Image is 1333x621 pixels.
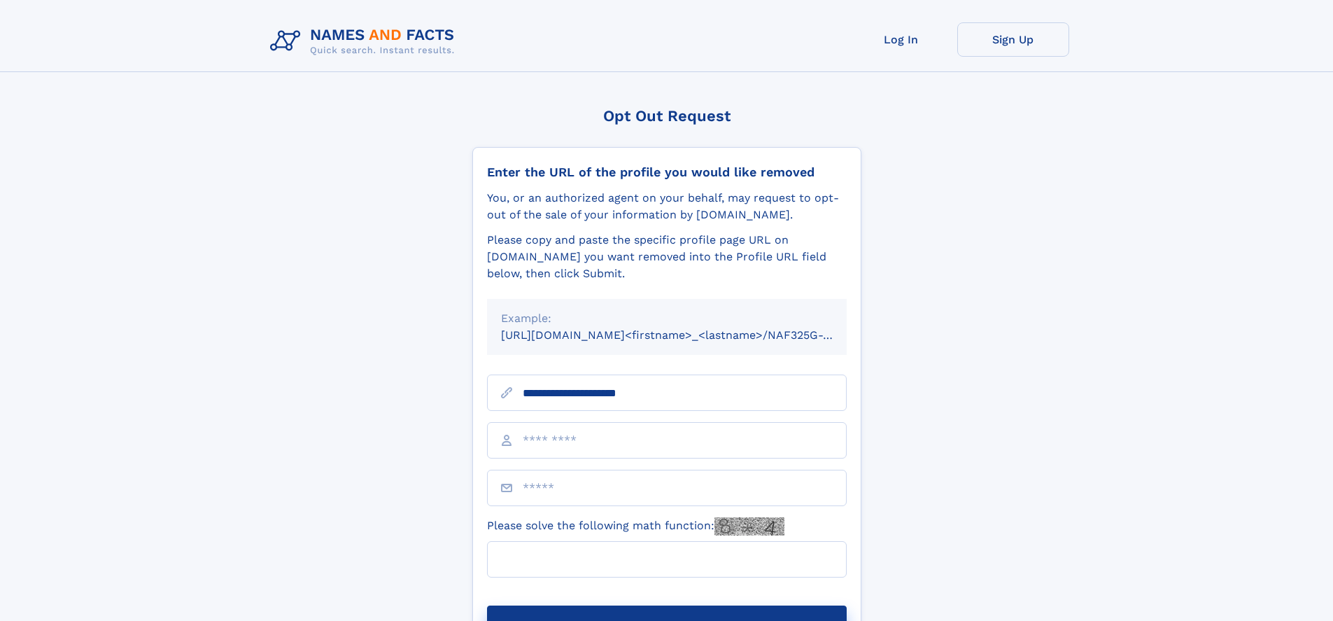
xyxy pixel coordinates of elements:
div: You, or an authorized agent on your behalf, may request to opt-out of the sale of your informatio... [487,190,847,223]
label: Please solve the following math function: [487,517,784,536]
a: Sign Up [957,22,1069,57]
div: Please copy and paste the specific profile page URL on [DOMAIN_NAME] you want removed into the Pr... [487,232,847,282]
a: Log In [845,22,957,57]
div: Enter the URL of the profile you would like removed [487,165,847,180]
small: [URL][DOMAIN_NAME]<firstname>_<lastname>/NAF325G-xxxxxxxx [501,328,873,342]
img: Logo Names and Facts [265,22,466,60]
div: Example: [501,310,833,327]
div: Opt Out Request [472,107,861,125]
